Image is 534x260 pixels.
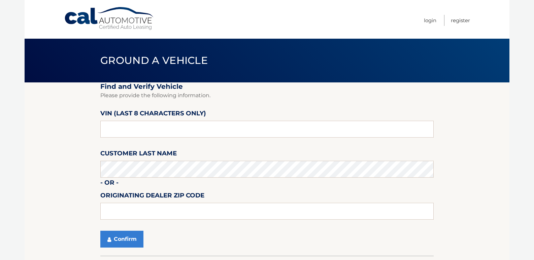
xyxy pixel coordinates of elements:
label: Customer Last Name [100,148,177,161]
a: Cal Automotive [64,7,155,31]
label: Originating Dealer Zip Code [100,190,204,203]
span: Ground a Vehicle [100,54,208,67]
h2: Find and Verify Vehicle [100,82,434,91]
p: Please provide the following information. [100,91,434,100]
button: Confirm [100,231,143,248]
label: - or - [100,178,119,190]
a: Login [424,15,436,26]
a: Register [451,15,470,26]
label: VIN (last 8 characters only) [100,108,206,121]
